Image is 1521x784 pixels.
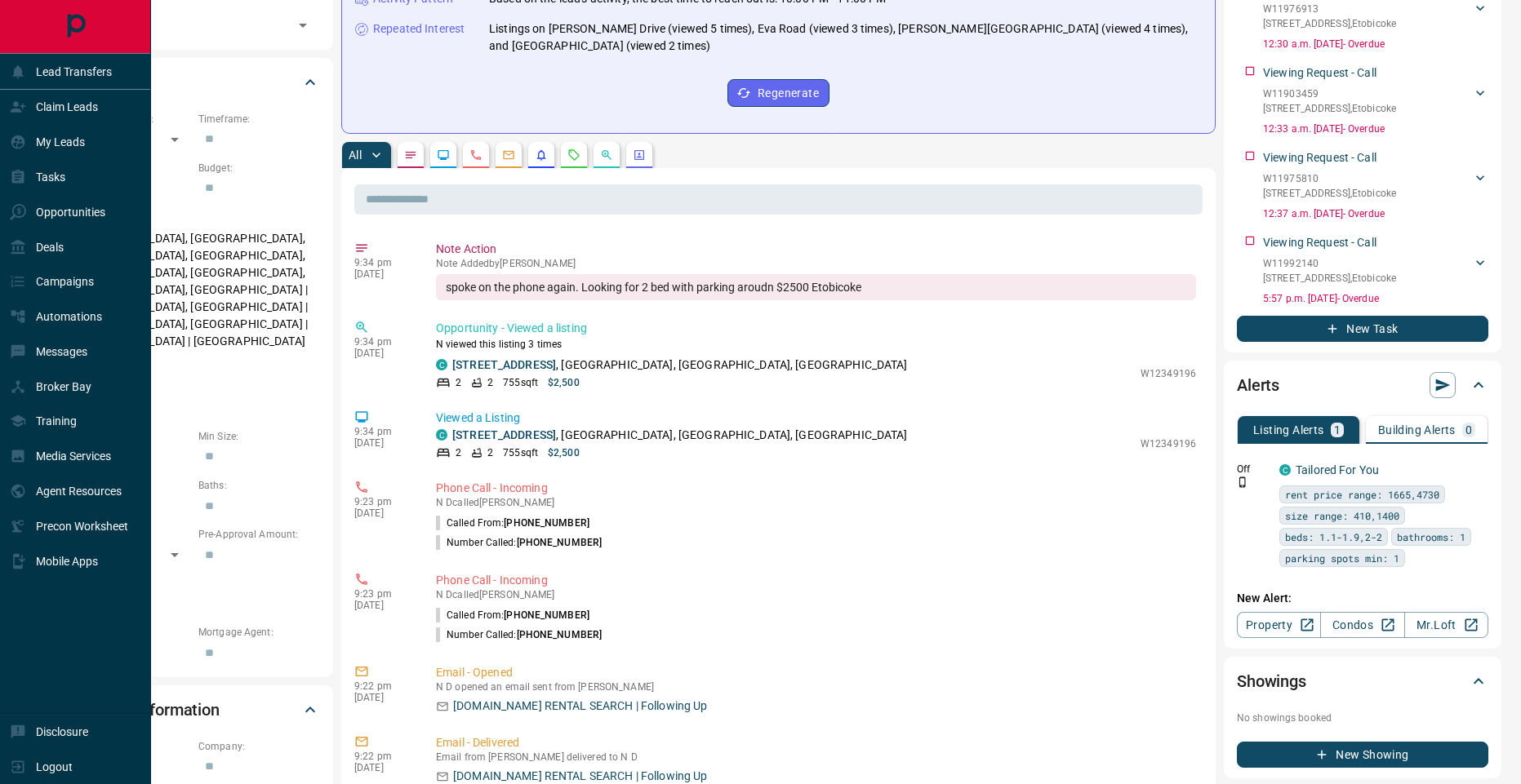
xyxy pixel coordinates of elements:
[349,149,362,161] p: All
[198,161,320,175] p: Budget:
[436,274,1196,300] div: spoke on the phone again. Looking for 2 bed with parking aroudn $2500 Etobicoke
[1263,271,1396,286] p: [STREET_ADDRESS] , Etobicoke
[436,608,589,622] p: Called From:
[436,734,1196,751] p: Email - Delivered
[502,148,515,162] svg: Emails
[517,537,603,548] span: [PHONE_NUMBER]
[1465,424,1472,436] p: 0
[404,148,417,162] svg: Notes
[198,527,320,542] p: Pre-Approval Amount:
[1263,186,1396,201] p: [STREET_ADDRESS] , Etobicoke
[1253,424,1324,436] p: Listing Alerts
[535,148,548,162] svg: Listing Alerts
[436,258,1196,269] p: Note Added by [PERSON_NAME]
[354,507,411,519] p: [DATE]
[548,445,580,460] p: $2,500
[198,429,320,444] p: Min Size:
[436,410,1196,427] p: Viewed a Listing
[436,497,1196,508] p: N D called [PERSON_NAME]
[548,375,580,390] p: $2,500
[69,63,320,102] div: Criteria
[354,257,411,268] p: 9:34 pm
[354,348,411,359] p: [DATE]
[1263,206,1488,221] p: 12:37 a.m. [DATE] - Overdue
[354,268,411,280] p: [DATE]
[1237,316,1488,342] button: New Task
[504,517,589,529] span: [PHONE_NUMBER]
[436,681,1196,693] p: N D opened an email sent from [PERSON_NAME]
[354,600,411,611] p: [DATE]
[452,428,556,441] a: [STREET_ADDRESS]
[456,375,461,390] p: 2
[469,148,483,162] svg: Calls
[1378,424,1456,436] p: Building Alerts
[69,690,320,729] div: Personal Information
[354,336,411,348] p: 9:34 pm
[354,437,411,449] p: [DATE]
[1263,86,1396,101] p: W11903459
[1404,612,1488,638] a: Mr.Loft
[1237,372,1279,398] h2: Alerts
[1263,101,1396,116] p: [STREET_ADDRESS] , Etobicoke
[1237,462,1270,476] p: Off
[1141,436,1196,451] p: W12349196
[198,112,320,126] p: Timeframe:
[436,535,602,550] p: Number Called:
[436,241,1196,258] p: Note Action
[291,14,314,37] button: Open
[452,358,556,371] a: [STREET_ADDRESS]
[503,445,538,460] p: 755 sqft
[1237,662,1488,701] div: Showings
[1237,742,1488,768] button: New Showing
[198,739,320,754] p: Company:
[633,148,646,162] svg: Agent Actions
[1397,529,1465,545] span: bathrooms: 1
[1263,256,1396,271] p: W11992140
[354,751,411,762] p: 9:22 pm
[504,609,589,621] span: [PHONE_NUMBER]
[1141,366,1196,381] p: W12349196
[1279,464,1291,476] div: condos.ca
[1285,486,1439,503] span: rent price range: 1665,4730
[487,445,493,460] p: 2
[1263,253,1488,289] div: W11992140[STREET_ADDRESS],Etobicoke
[1263,83,1488,119] div: W11903459[STREET_ADDRESS],Etobicoke
[436,572,1196,589] p: Phone Call - Incoming
[1237,365,1488,405] div: Alerts
[1263,37,1488,51] p: 12:30 a.m. [DATE] - Overdue
[354,692,411,703] p: [DATE]
[436,589,1196,600] p: N D called [PERSON_NAME]
[354,762,411,773] p: [DATE]
[354,426,411,437] p: 9:34 pm
[1263,2,1396,16] p: W11976913
[354,496,411,507] p: 9:23 pm
[1237,476,1248,488] svg: Push Notification Only
[436,480,1196,497] p: Phone Call - Incoming
[567,148,580,162] svg: Requests
[1237,711,1488,725] p: No showings booked
[487,375,493,390] p: 2
[354,588,411,600] p: 9:23 pm
[1296,463,1379,476] a: Tailored For You
[354,680,411,692] p: 9:22 pm
[1237,612,1321,638] a: Property
[1263,149,1376,166] p: Viewing Request - Call
[517,629,603,640] span: [PHONE_NUMBER]
[1263,171,1396,186] p: W11975810
[1263,122,1488,136] p: 12:33 a.m. [DATE] - Overdue
[1263,234,1376,251] p: Viewing Request - Call
[69,380,320,395] p: Motivation:
[489,20,1202,55] p: Listings on [PERSON_NAME] Drive (viewed 5 times), Eva Road (viewed 3 times), [PERSON_NAME][GEOGRA...
[456,445,461,460] p: 2
[198,625,320,640] p: Mortgage Agent:
[1237,590,1488,607] p: New Alert:
[1285,507,1399,524] span: size range: 410,1400
[436,429,447,441] div: condos.ca
[1263,64,1376,82] p: Viewing Request - Call
[436,320,1196,337] p: Opportunity - Viewed a listing
[1263,291,1488,306] p: 5:57 p.m. [DATE] - Overdue
[727,79,829,107] button: Regenerate
[436,664,1196,681] p: Email - Opened
[436,751,1196,763] p: Email from [PERSON_NAME] delivered to N D
[437,148,450,162] svg: Lead Browsing Activity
